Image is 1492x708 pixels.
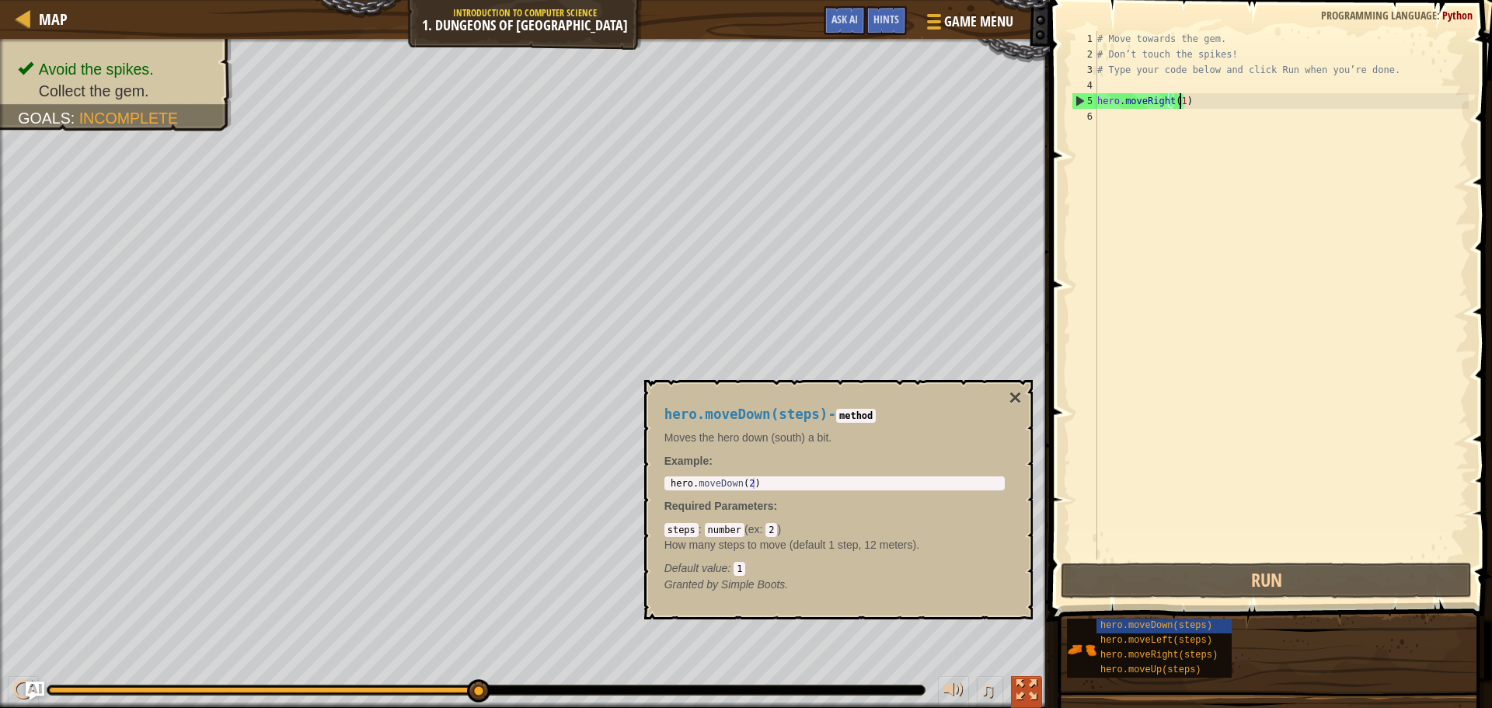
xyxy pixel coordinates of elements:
[18,110,71,127] span: Goals
[734,562,745,576] code: 1
[79,110,178,127] span: Incomplete
[664,562,728,574] span: Default value
[836,409,876,423] code: method
[831,12,858,26] span: Ask AI
[8,676,39,708] button: Ctrl + P: Play
[18,58,216,80] li: Avoid the spikes.
[1072,31,1097,47] div: 1
[873,12,899,26] span: Hints
[824,6,866,35] button: Ask AI
[664,523,699,537] code: steps
[1072,78,1097,93] div: 4
[664,430,1005,445] p: Moves the hero down (south) a bit.
[748,523,760,535] span: ex
[1321,8,1437,23] span: Programming language
[26,682,44,700] button: Ask AI
[18,80,216,102] li: Collect the gem.
[1072,47,1097,62] div: 2
[759,523,765,535] span: :
[977,676,1003,708] button: ♫
[664,455,709,467] span: Example
[71,110,79,127] span: :
[664,578,721,591] span: Granted by
[1011,676,1042,708] button: Toggle fullscreen
[774,500,778,512] span: :
[980,678,995,702] span: ♫
[1072,109,1097,124] div: 6
[1009,387,1021,409] button: ×
[664,407,1005,422] h4: -
[1437,8,1442,23] span: :
[1061,563,1472,598] button: Run
[1072,62,1097,78] div: 3
[31,9,68,30] a: Map
[664,455,713,467] strong: :
[915,6,1023,43] button: Game Menu
[1067,635,1096,664] img: portrait.png
[664,578,789,591] em: Simple Boots.
[664,406,828,422] span: hero.moveDown(steps)
[699,523,705,535] span: :
[664,521,1005,576] div: ( )
[664,537,1005,553] p: How many steps to move (default 1 step, 12 meters).
[1100,664,1201,675] span: hero.moveUp(steps)
[1100,620,1212,631] span: hero.moveDown(steps)
[705,523,744,537] code: number
[1100,635,1212,646] span: hero.moveLeft(steps)
[39,82,149,99] span: Collect the gem.
[664,500,774,512] span: Required Parameters
[1100,650,1218,661] span: hero.moveRight(steps)
[1442,8,1473,23] span: Python
[1072,93,1097,109] div: 5
[39,61,154,78] span: Avoid the spikes.
[765,523,777,537] code: 2
[727,562,734,574] span: :
[39,9,68,30] span: Map
[938,676,969,708] button: Adjust volume
[944,12,1013,32] span: Game Menu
